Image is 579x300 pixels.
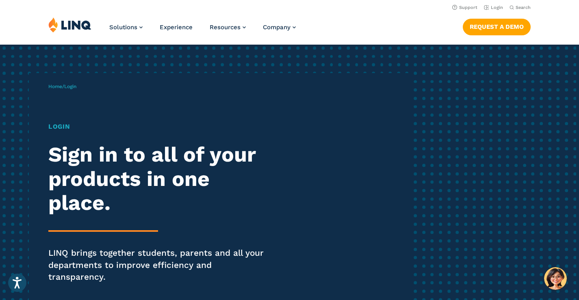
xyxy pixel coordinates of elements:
[463,19,531,35] a: Request a Demo
[48,84,62,89] a: Home
[160,24,193,31] a: Experience
[452,5,477,10] a: Support
[263,24,291,31] span: Company
[48,142,271,214] h2: Sign in to all of your products in one place.
[64,84,76,89] span: Login
[48,17,91,32] img: LINQ | K‑12 Software
[109,24,137,31] span: Solutions
[109,17,296,44] nav: Primary Navigation
[510,4,531,11] button: Open Search Bar
[463,17,531,35] nav: Button Navigation
[263,24,296,31] a: Company
[210,24,241,31] span: Resources
[544,267,567,290] button: Hello, have a question? Let’s chat.
[210,24,246,31] a: Resources
[48,247,271,283] p: LINQ brings together students, parents and all your departments to improve efficiency and transpa...
[48,84,76,89] span: /
[109,24,143,31] a: Solutions
[48,122,271,132] h1: Login
[516,5,531,10] span: Search
[484,5,503,10] a: Login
